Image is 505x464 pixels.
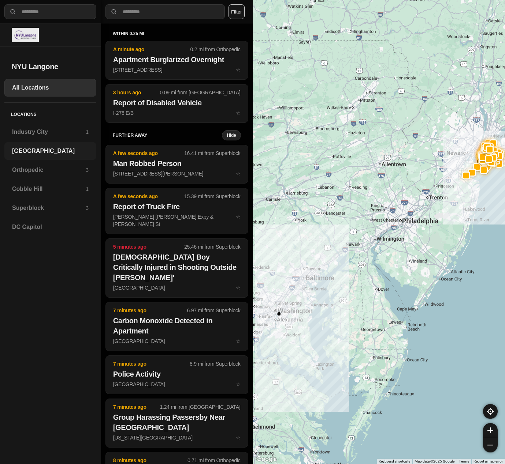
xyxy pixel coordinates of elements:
[236,285,241,291] span: star
[12,223,89,231] h3: DC Capitol
[105,434,248,441] a: 7 minutes ago1.24 mi from [GEOGRAPHIC_DATA]Group Harassing Passersby Near [GEOGRAPHIC_DATA][US_ST...
[105,302,248,351] button: 7 minutes ago6.97 mi from SuperblockCarbon Monoxide Detected in Apartment[GEOGRAPHIC_DATA]star
[86,128,89,136] p: 1
[160,403,241,411] p: 1.24 mi from [GEOGRAPHIC_DATA]
[12,128,86,136] h3: Industry City
[4,79,96,97] a: All Locations
[4,161,96,179] a: Orthopedic3
[184,243,241,250] p: 25.46 mi from Superblock
[236,338,241,344] span: star
[105,399,248,448] button: 7 minutes ago1.24 mi from [GEOGRAPHIC_DATA]Group Harassing Passersby Near [GEOGRAPHIC_DATA][US_ST...
[105,41,248,80] button: A minute ago0.2 mi from OrthopedicApartment Burglarized Overnight[STREET_ADDRESS]star
[222,130,241,140] button: Hide
[12,204,86,212] h3: Superblock
[113,403,160,411] p: 7 minutes ago
[105,84,248,123] button: 3 hours ago0.09 mi from [GEOGRAPHIC_DATA]Report of Disabled VehicleI-278 E/Bstar
[113,412,241,433] h2: Group Harassing Passersby Near [GEOGRAPHIC_DATA]
[12,185,86,193] h3: Cobble Hill
[187,457,240,464] p: 0.71 mi from Orthopedic
[105,381,248,387] a: 7 minutes ago8.9 mi from SuperblockPolice Activity[GEOGRAPHIC_DATA]star
[4,123,96,141] a: Industry City1
[113,434,241,441] p: [US_STATE][GEOGRAPHIC_DATA]
[113,284,241,291] p: [GEOGRAPHIC_DATA]
[236,171,241,177] span: star
[12,83,89,92] h3: All Locations
[113,213,241,228] p: [PERSON_NAME] [PERSON_NAME] Expy & [PERSON_NAME] St
[4,103,96,123] h5: Locations
[113,316,241,336] h2: Carbon Monoxide Detected in Apartment
[113,89,160,96] p: 3 hours ago
[113,381,241,388] p: [GEOGRAPHIC_DATA]
[483,423,498,438] button: zoom-in
[487,442,493,448] img: zoom-out
[255,454,279,464] img: Google
[487,427,493,433] img: zoom-in
[86,166,89,174] p: 3
[105,145,248,184] button: A few seconds ago16.41 mi from SuperblockMan Robbed Person[STREET_ADDRESS][PERSON_NAME]star
[113,201,241,212] h2: Report of Truck Fire
[113,132,222,138] h5: further away
[255,454,279,464] a: Open this area in Google Maps (opens a new window)
[184,150,241,157] p: 16.41 mi from Superblock
[113,193,184,200] p: A few seconds ago
[227,132,236,138] small: Hide
[113,54,241,65] h2: Apartment Burglarized Overnight
[187,307,241,314] p: 6.97 mi from Superblock
[415,459,454,463] span: Map data ©2025 Google
[113,252,241,283] h2: [DEMOGRAPHIC_DATA] Boy Critically Injured in Shooting Outside [PERSON_NAME]'
[105,110,248,116] a: 3 hours ago0.09 mi from [GEOGRAPHIC_DATA]Report of Disabled VehicleI-278 E/Bstar
[12,28,39,42] img: logo
[86,185,89,193] p: 1
[113,98,241,108] h2: Report of Disabled Vehicle
[105,238,248,298] button: 5 minutes ago25.46 mi from Superblock[DEMOGRAPHIC_DATA] Boy Critically Injured in Shooting Outsid...
[483,438,498,452] button: zoom-out
[113,150,184,157] p: A few seconds ago
[190,360,240,367] p: 8.9 mi from Superblock
[190,46,241,53] p: 0.2 mi from Orthopedic
[12,147,89,155] h3: [GEOGRAPHIC_DATA]
[113,109,241,117] p: I-278 E/B
[483,404,498,419] button: recenter
[9,8,16,15] img: search
[236,381,241,387] span: star
[105,67,248,73] a: A minute ago0.2 mi from OrthopedicApartment Burglarized Overnight[STREET_ADDRESS]star
[4,199,96,217] a: Superblock3
[113,457,187,464] p: 8 minutes ago
[113,369,241,379] h2: Police Activity
[86,204,89,212] p: 3
[236,214,241,220] span: star
[110,8,118,15] img: search
[4,218,96,236] a: DC Capitol
[184,193,241,200] p: 15.39 mi from Superblock
[105,284,248,291] a: 5 minutes ago25.46 mi from Superblock[DEMOGRAPHIC_DATA] Boy Critically Injured in Shooting Outsid...
[113,46,190,53] p: A minute ago
[236,67,241,73] span: star
[113,307,187,314] p: 7 minutes ago
[113,158,241,169] h2: Man Robbed Person
[12,61,89,72] h2: NYU Langone
[113,337,241,345] p: [GEOGRAPHIC_DATA]
[113,360,190,367] p: 7 minutes ago
[474,459,503,463] a: Report a map error
[487,408,494,415] img: recenter
[113,66,241,73] p: [STREET_ADDRESS]
[113,31,241,37] h5: within 0.25 mi
[12,166,86,174] h3: Orthopedic
[229,4,245,19] button: Filter
[105,355,248,394] button: 7 minutes ago8.9 mi from SuperblockPolice Activity[GEOGRAPHIC_DATA]star
[105,170,248,177] a: A few seconds ago16.41 mi from SuperblockMan Robbed Person[STREET_ADDRESS][PERSON_NAME]star
[105,188,248,234] button: A few seconds ago15.39 mi from SuperblockReport of Truck Fire[PERSON_NAME] [PERSON_NAME] Expy & [...
[160,89,241,96] p: 0.09 mi from [GEOGRAPHIC_DATA]
[105,214,248,220] a: A few seconds ago15.39 mi from SuperblockReport of Truck Fire[PERSON_NAME] [PERSON_NAME] Expy & [...
[379,459,410,464] button: Keyboard shortcuts
[459,459,469,463] a: Terms (opens in new tab)
[113,170,241,177] p: [STREET_ADDRESS][PERSON_NAME]
[105,338,248,344] a: 7 minutes ago6.97 mi from SuperblockCarbon Monoxide Detected in Apartment[GEOGRAPHIC_DATA]star
[113,243,184,250] p: 5 minutes ago
[4,142,96,160] a: [GEOGRAPHIC_DATA]
[236,110,241,116] span: star
[236,435,241,441] span: star
[4,180,96,198] a: Cobble Hill1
